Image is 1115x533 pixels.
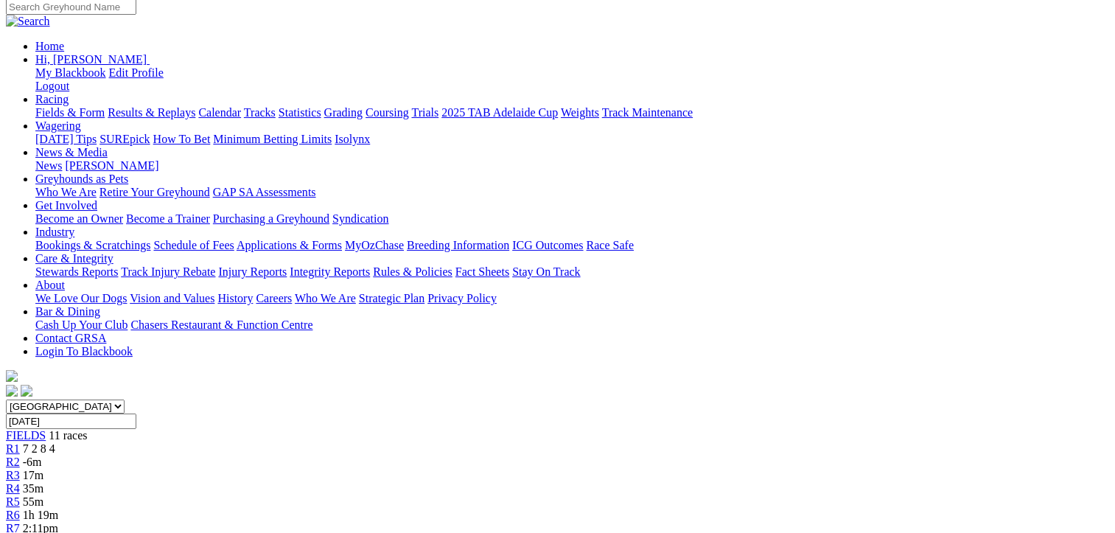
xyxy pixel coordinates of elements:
a: GAP SA Assessments [213,186,316,198]
a: Logout [35,80,69,92]
img: logo-grsa-white.png [6,370,18,382]
a: Bookings & Scratchings [35,239,150,251]
a: [DATE] Tips [35,133,97,145]
span: -6m [23,456,42,468]
div: Racing [35,106,1109,119]
span: 7 2 8 4 [23,442,55,455]
a: History [217,292,253,304]
div: About [35,292,1109,305]
a: Strategic Plan [359,292,424,304]
a: Who We Are [35,186,97,198]
a: News [35,159,62,172]
a: Care & Integrity [35,252,113,265]
a: R6 [6,509,20,521]
a: Privacy Policy [427,292,497,304]
div: Wagering [35,133,1109,146]
div: Greyhounds as Pets [35,186,1109,199]
a: R3 [6,469,20,481]
a: Rules & Policies [373,265,452,278]
a: Grading [324,106,363,119]
a: Breeding Information [407,239,509,251]
img: facebook.svg [6,385,18,397]
a: Minimum Betting Limits [213,133,332,145]
a: Coursing [366,106,409,119]
a: Injury Reports [218,265,287,278]
a: R2 [6,456,20,468]
input: Select date [6,414,136,429]
a: We Love Our Dogs [35,292,127,304]
a: Get Involved [35,199,97,212]
a: About [35,279,65,291]
span: 1h 19m [23,509,58,521]
a: Race Safe [586,239,633,251]
a: Stewards Reports [35,265,118,278]
a: Contact GRSA [35,332,106,344]
a: Edit Profile [109,66,164,79]
a: Become a Trainer [126,212,210,225]
a: Integrity Reports [290,265,370,278]
a: Calendar [198,106,241,119]
div: Hi, [PERSON_NAME] [35,66,1109,93]
a: Home [35,40,64,52]
div: Get Involved [35,212,1109,226]
div: News & Media [35,159,1109,173]
a: How To Bet [153,133,211,145]
a: Login To Blackbook [35,345,133,358]
a: Tracks [244,106,276,119]
a: R5 [6,495,20,508]
a: Vision and Values [130,292,214,304]
a: Industry [35,226,74,238]
div: Industry [35,239,1109,252]
span: Hi, [PERSON_NAME] [35,53,147,66]
a: Careers [256,292,292,304]
a: Who We Are [295,292,356,304]
a: Fields & Form [35,106,105,119]
a: Track Maintenance [602,106,693,119]
a: R4 [6,482,20,495]
a: Purchasing a Greyhound [213,212,329,225]
a: Fact Sheets [455,265,509,278]
a: Track Injury Rebate [121,265,215,278]
img: twitter.svg [21,385,32,397]
a: R1 [6,442,20,455]
a: Become an Owner [35,212,123,225]
span: 17m [23,469,43,481]
a: Hi, [PERSON_NAME] [35,53,150,66]
a: My Blackbook [35,66,106,79]
a: Chasers Restaurant & Function Centre [130,318,312,331]
a: Trials [411,106,438,119]
a: Bar & Dining [35,305,100,318]
span: 35m [23,482,43,495]
a: ICG Outcomes [512,239,583,251]
img: Search [6,15,50,28]
a: Greyhounds as Pets [35,173,128,185]
a: Racing [35,93,69,105]
a: Weights [561,106,599,119]
a: MyOzChase [345,239,404,251]
a: Schedule of Fees [153,239,234,251]
a: Applications & Forms [237,239,342,251]
div: Care & Integrity [35,265,1109,279]
a: Wagering [35,119,81,132]
span: 11 races [49,429,87,442]
a: Stay On Track [512,265,580,278]
a: [PERSON_NAME] [65,159,158,172]
a: News & Media [35,146,108,158]
a: Statistics [279,106,321,119]
div: Bar & Dining [35,318,1109,332]
span: 55m [23,495,43,508]
a: 2025 TAB Adelaide Cup [441,106,558,119]
a: SUREpick [99,133,150,145]
a: Syndication [332,212,388,225]
a: Retire Your Greyhound [99,186,210,198]
a: Cash Up Your Club [35,318,127,331]
a: FIELDS [6,429,46,442]
a: Isolynx [335,133,370,145]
